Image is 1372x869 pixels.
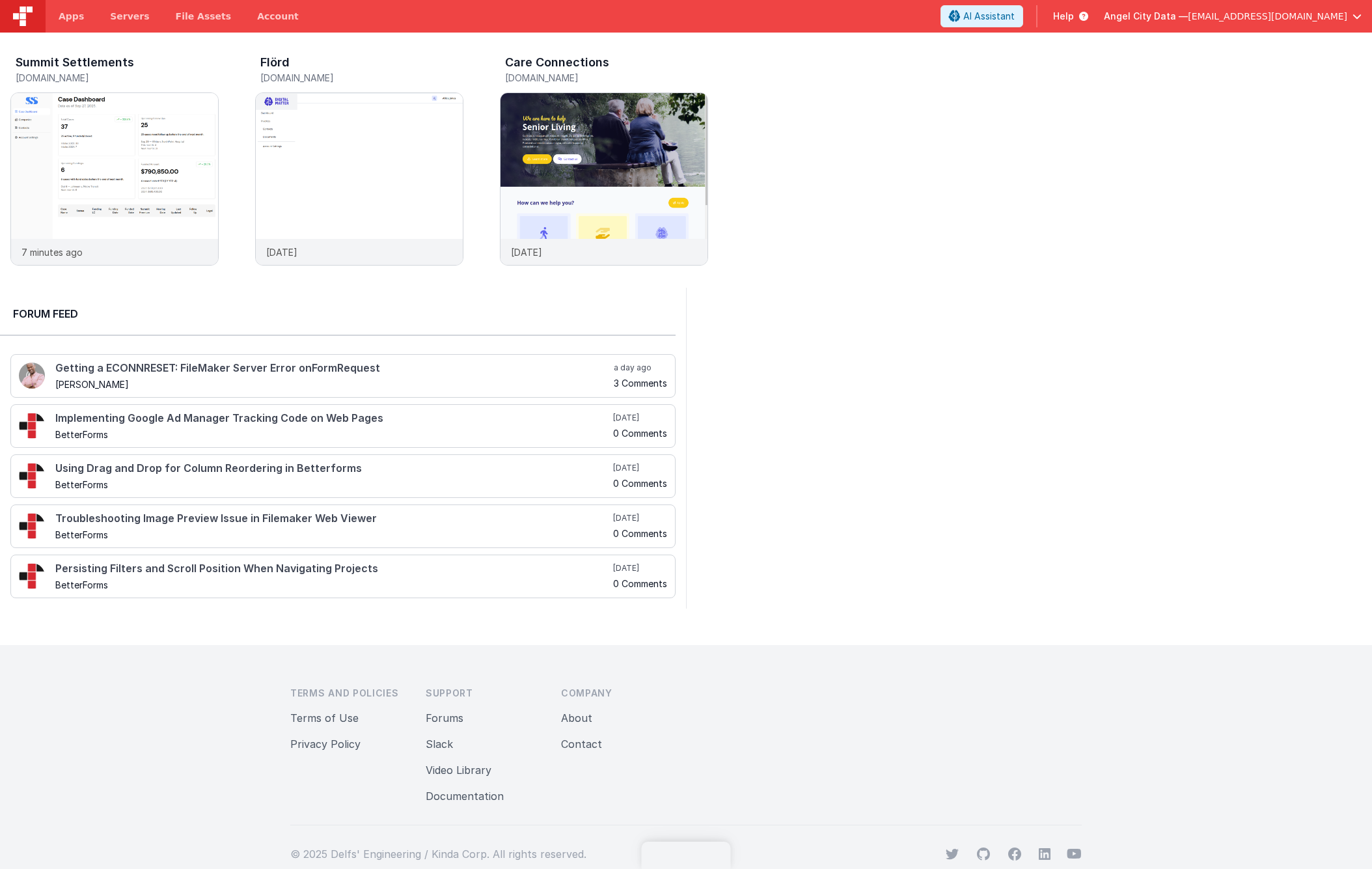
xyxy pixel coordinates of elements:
[290,687,405,700] h3: Terms and Policies
[614,363,667,373] h5: a day ago
[110,10,149,23] span: Servers
[505,73,708,83] h5: [DOMAIN_NAME]
[10,404,676,448] a: Implementing Google Ad Manager Tracking Code on Web Pages BetterForms [DATE] 0 Comments
[19,363,45,389] img: 411_2.png
[426,738,453,751] a: Slack
[613,579,667,588] h5: 0 Comments
[613,428,667,438] h5: 0 Comments
[613,563,667,573] h5: [DATE]
[561,711,592,724] a: About
[642,842,731,869] iframe: Marker.io feedback button
[55,513,611,525] h4: Troubleshooting Image Preview Issue in Filemaker Web Viewer
[613,513,667,523] h5: [DATE]
[963,10,1015,23] span: AI Assistant
[613,529,667,538] h5: 0 Comments
[561,687,676,700] h3: Company
[19,513,45,539] img: 295_2.png
[55,363,611,374] h4: Getting a ECONNRESET: FileMaker Server Error onFormRequest
[55,413,611,424] h4: Implementing Google Ad Manager Tracking Code on Web Pages
[55,563,611,575] h4: Persisting Filters and Scroll Position When Navigating Projects
[55,463,611,475] h4: Using Drag and Drop for Column Reordering in Betterforms
[19,563,45,589] img: 295_2.png
[613,413,667,423] h5: [DATE]
[55,580,611,590] h5: BetterForms
[511,245,542,259] p: [DATE]
[426,788,504,804] button: Documentation
[10,555,676,598] a: Persisting Filters and Scroll Position When Navigating Projects BetterForms [DATE] 0 Comments
[55,379,611,389] h5: [PERSON_NAME]
[426,710,463,726] button: Forums
[613,478,667,488] h5: 0 Comments
[614,378,667,388] h5: 3 Comments
[290,711,359,724] a: Terms of Use
[266,245,297,259] p: [DATE]
[613,463,667,473] h5: [DATE]
[260,73,463,83] h5: [DOMAIN_NAME]
[290,846,586,862] p: © 2025 Delfs' Engineering / Kinda Corp. All rights reserved.
[10,504,676,548] a: Troubleshooting Image Preview Issue in Filemaker Web Viewer BetterForms [DATE] 0 Comments
[1053,10,1074,23] span: Help
[59,10,84,23] span: Apps
[1104,10,1188,23] span: Angel City Data —
[260,56,290,69] h3: Flörd
[940,5,1023,27] button: AI Assistant
[19,463,45,489] img: 295_2.png
[426,736,453,752] button: Slack
[426,687,540,700] h3: Support
[13,306,663,322] h2: Forum Feed
[55,530,611,540] h5: BetterForms
[1038,848,1051,861] svg: viewBox="0 0 24 24" aria-hidden="true">
[55,430,611,439] h5: BetterForms
[16,73,219,83] h5: [DOMAIN_NAME]
[16,56,134,69] h3: Summit Settlements
[290,738,361,751] a: Privacy Policy
[19,413,45,439] img: 295_2.png
[561,736,602,752] button: Contact
[1104,10,1362,23] button: Angel City Data — [EMAIL_ADDRESS][DOMAIN_NAME]
[426,762,491,778] button: Video Library
[10,354,676,398] a: Getting a ECONNRESET: FileMaker Server Error onFormRequest [PERSON_NAME] a day ago 3 Comments
[505,56,609,69] h3: Care Connections
[1188,10,1347,23] span: [EMAIL_ADDRESS][DOMAIN_NAME]
[176,10,232,23] span: File Assets
[55,480,611,490] h5: BetterForms
[10,454,676,498] a: Using Drag and Drop for Column Reordering in Betterforms BetterForms [DATE] 0 Comments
